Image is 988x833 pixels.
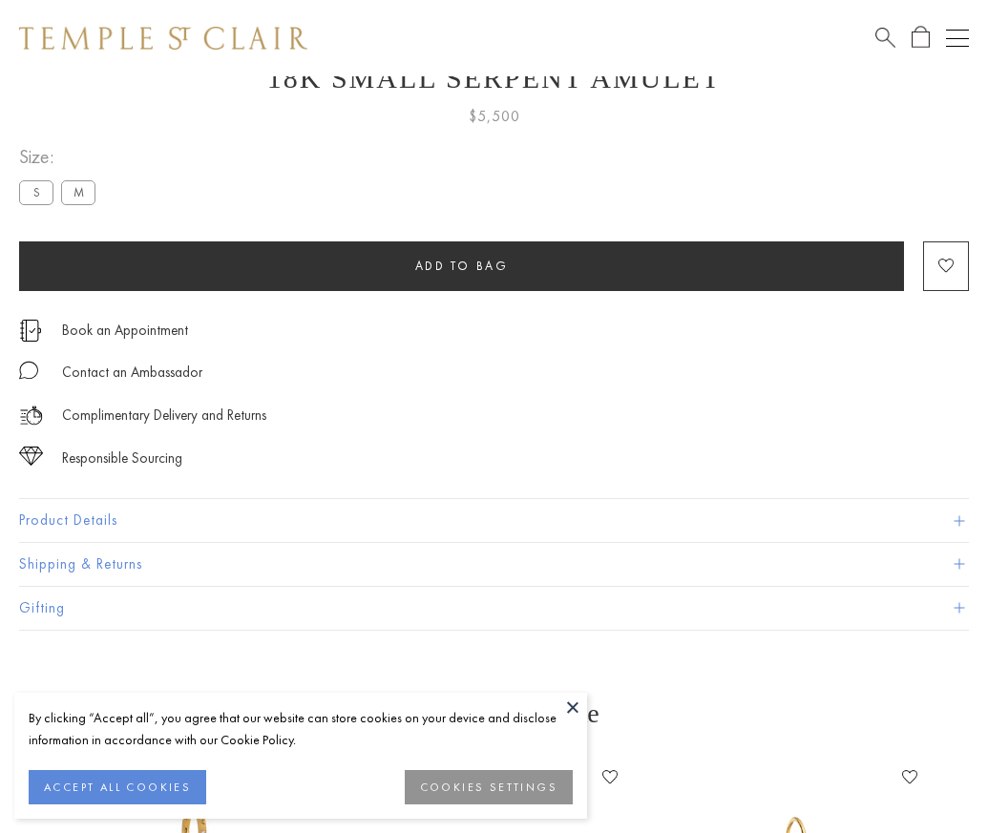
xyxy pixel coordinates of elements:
[62,361,202,385] div: Contact an Ambassador
[29,707,573,751] div: By clicking “Accept all”, you agree that our website can store cookies on your device and disclos...
[62,447,182,470] div: Responsible Sourcing
[19,499,969,542] button: Product Details
[19,361,38,380] img: MessageIcon-01_2.svg
[62,404,266,427] p: Complimentary Delivery and Returns
[875,26,895,50] a: Search
[19,62,969,94] h1: 18K Small Serpent Amulet
[19,180,53,204] label: S
[469,104,520,129] span: $5,500
[19,27,307,50] img: Temple St. Clair
[19,241,904,291] button: Add to bag
[29,770,206,804] button: ACCEPT ALL COOKIES
[19,141,103,173] span: Size:
[405,770,573,804] button: COOKIES SETTINGS
[19,320,42,342] img: icon_appointment.svg
[912,26,930,50] a: Open Shopping Bag
[61,180,95,204] label: M
[19,587,969,630] button: Gifting
[62,320,188,341] a: Book an Appointment
[19,447,43,466] img: icon_sourcing.svg
[19,404,43,427] img: icon_delivery.svg
[19,543,969,586] button: Shipping & Returns
[415,258,509,274] span: Add to bag
[946,27,969,50] button: Open navigation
